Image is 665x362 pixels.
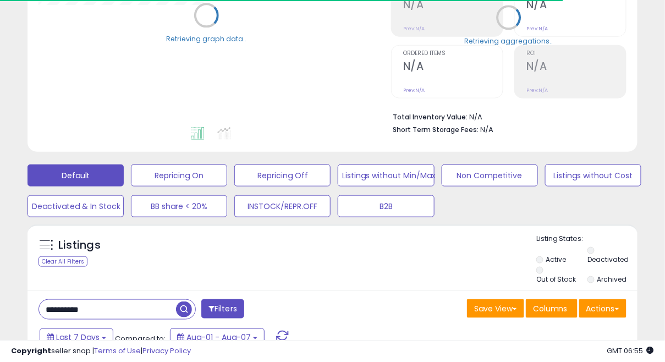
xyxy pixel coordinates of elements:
button: Filters [201,299,244,319]
span: Columns [533,303,568,314]
label: Archived [597,275,627,284]
button: Listings without Cost [545,164,641,187]
label: Active [546,255,567,264]
p: Listing States: [536,234,637,244]
button: Save View [467,299,524,318]
button: Listings without Min/Max [338,164,434,187]
button: Columns [526,299,578,318]
span: Compared to: [115,333,166,344]
h5: Listings [58,238,101,253]
button: Default [28,164,124,187]
span: Last 7 Days [56,332,100,343]
button: Deactivated & In Stock [28,195,124,217]
button: Non Competitive [442,164,538,187]
label: Out of Stock [536,275,576,284]
button: Actions [579,299,626,318]
button: B2B [338,195,434,217]
button: Repricing On [131,164,227,187]
span: Aug-01 - Aug-07 [186,332,251,343]
button: BB share < 20% [131,195,227,217]
button: Repricing Off [234,164,331,187]
label: Deactivated [587,255,629,264]
div: Retrieving graph data.. [167,34,247,44]
div: seller snap | | [11,346,191,356]
div: Retrieving aggregations.. [465,37,553,47]
a: Privacy Policy [142,345,191,356]
button: INSTOCK/REPR.OFF [234,195,331,217]
div: Clear All Filters [39,256,87,267]
button: Last 7 Days [40,328,113,347]
span: 2025-08-15 06:55 GMT [607,345,654,356]
strong: Copyright [11,345,51,356]
button: Aug-01 - Aug-07 [170,328,265,347]
a: Terms of Use [94,345,141,356]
